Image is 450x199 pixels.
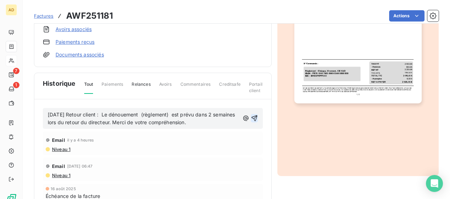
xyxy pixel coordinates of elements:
[249,81,263,99] span: Portail client
[13,68,19,74] span: 7
[180,81,211,93] span: Commentaires
[56,38,94,46] a: Paiements reçus
[52,137,65,143] span: Email
[43,79,76,88] span: Historique
[102,81,123,93] span: Paiements
[34,12,53,19] a: Factures
[66,10,113,22] h3: AWF251181
[56,51,104,58] a: Documents associés
[389,10,425,22] button: Actions
[6,4,17,16] div: AD
[426,175,443,192] div: Open Intercom Messenger
[132,81,150,93] span: Relances
[159,81,172,93] span: Avoirs
[51,173,70,178] span: Niveau 1
[84,81,93,94] span: Tout
[48,111,237,126] span: [DATE] Retour client : Le dénouement (règlement) est prévu dans 2 semaines lors du retour du dire...
[56,26,92,33] a: Avoirs associés
[13,82,19,88] span: 1
[34,13,53,19] span: Factures
[67,138,94,142] span: il y a 4 heures
[51,187,76,191] span: 16 août 2025
[51,146,70,152] span: Niveau 1
[52,163,65,169] span: Email
[67,164,93,168] span: [DATE] 06:47
[219,81,241,93] span: Creditsafe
